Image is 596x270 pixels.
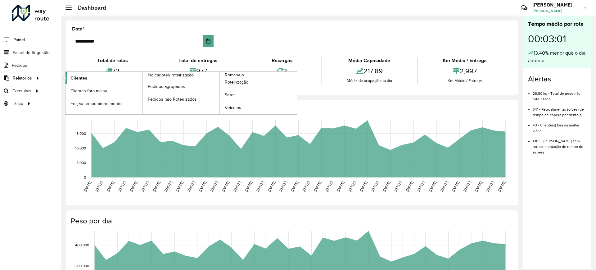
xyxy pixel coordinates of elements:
[12,88,31,94] span: Consultas
[485,181,494,192] text: [DATE]
[148,83,185,90] span: Pedidos agrupados
[533,134,586,155] li: 1303 - [PERSON_NAME] sem retroalimentação de tempo de espera
[323,64,415,78] div: 217,89
[70,75,87,81] span: Clientes
[74,57,151,64] div: Total de rotas
[13,75,32,81] span: Relatórios
[143,72,297,114] a: Romaneio
[76,161,86,165] text: 5,000
[528,49,586,64] div: 13,40% menor que o dia anterior
[220,76,297,89] a: Roteirização
[65,85,142,97] a: Clientes fora malha
[528,75,586,84] h4: Alertas
[324,181,333,192] text: [DATE]
[198,181,207,192] text: [DATE]
[203,35,214,47] button: Choose Date
[210,181,219,192] text: [DATE]
[419,78,510,84] div: Km Médio / Entrega
[155,57,241,64] div: Total de entregas
[83,181,92,192] text: [DATE]
[440,181,449,192] text: [DATE]
[245,57,319,64] div: Recargas
[336,181,345,192] text: [DATE]
[225,79,248,85] span: Roteirização
[12,100,23,107] span: Tático
[70,100,122,107] span: Edição tempo atendimento
[74,64,151,78] div: 72
[75,264,89,268] text: 200,000
[187,181,196,192] text: [DATE]
[155,64,241,78] div: 977
[75,131,86,135] text: 15,000
[13,49,50,56] span: Painel de Sugestão
[84,175,86,179] text: 0
[244,181,253,192] text: [DATE]
[463,181,472,192] text: [DATE]
[71,217,512,226] h4: Peso por dia
[419,57,510,64] div: Km Médio / Entrega
[140,181,149,192] text: [DATE]
[323,57,415,64] div: Média Capacidade
[143,80,220,93] a: Pedidos agrupados
[65,97,142,110] a: Edição tempo atendimento
[129,181,138,192] text: [DATE]
[106,181,115,192] text: [DATE]
[313,181,322,192] text: [DATE]
[301,181,310,192] text: [DATE]
[152,181,161,192] text: [DATE]
[290,181,299,192] text: [DATE]
[65,72,220,114] a: Indicadores roteirização
[143,93,220,105] a: Pedidos não Roteirizados
[474,181,483,192] text: [DATE]
[533,118,586,134] li: 43 - Cliente(s) fora da malha viária
[70,88,107,94] span: Clientes fora malha
[233,181,242,192] text: [DATE]
[72,25,84,33] label: Data
[370,181,379,192] text: [DATE]
[225,72,244,78] span: Romaneio
[532,8,579,14] span: [PERSON_NAME]
[220,102,297,114] a: Veículos
[148,72,194,78] span: Indicadores roteirização
[245,64,319,78] div: 2
[533,86,586,102] li: 29,90 kg - Total de peso não roteirizado
[75,146,86,150] text: 10,000
[428,181,437,192] text: [DATE]
[94,181,103,192] text: [DATE]
[225,104,241,111] span: Veículos
[117,181,126,192] text: [DATE]
[323,78,415,84] div: Média de ocupação no dia
[528,20,586,28] div: Tempo médio por rota
[75,243,89,247] text: 400,000
[405,181,414,192] text: [DATE]
[517,1,531,15] a: Contato Rápido
[148,96,197,103] span: Pedidos não Roteirizados
[72,4,106,11] h2: Dashboard
[419,64,510,78] div: 2,997
[393,181,402,192] text: [DATE]
[175,181,184,192] text: [DATE]
[221,181,230,192] text: [DATE]
[163,181,172,192] text: [DATE]
[267,181,276,192] text: [DATE]
[532,2,579,8] h3: [PERSON_NAME]
[451,181,460,192] text: [DATE]
[255,181,264,192] text: [DATE]
[533,102,586,118] li: 341 - Retroalimentação(ões) de tempo de espera pendente(s)
[12,62,27,69] span: Pedidos
[359,181,368,192] text: [DATE]
[278,181,287,192] text: [DATE]
[347,181,356,192] text: [DATE]
[225,92,235,98] span: Setor
[382,181,391,192] text: [DATE]
[416,181,425,192] text: [DATE]
[65,72,142,84] a: Clientes
[220,89,297,101] a: Setor
[497,181,506,192] text: [DATE]
[528,28,586,49] div: 00:03:01
[13,37,25,43] span: Painel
